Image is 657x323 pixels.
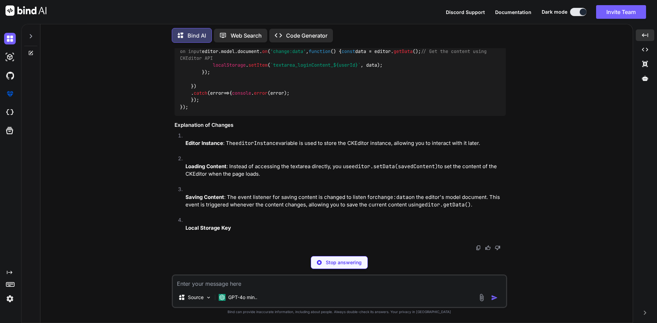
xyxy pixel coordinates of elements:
span: error [254,90,268,96]
img: githubDark [4,70,16,81]
img: settings [4,293,16,305]
span: // Get the content using CKEditor API [180,48,489,61]
p: : The variable is used to store the CKEditor instance, allowing you to interact with it later. [185,139,506,147]
span: => [210,90,229,96]
span: const [342,48,355,54]
span: `textarea_loginContent_ ` [270,62,361,68]
span: console [232,90,251,96]
img: cloudideIcon [4,107,16,118]
span: function [309,48,331,54]
strong: Loading Content [185,163,227,170]
span: Dark mode [542,9,567,15]
p: Bind can provide inaccurate information, including about people. Always double-check its answers.... [172,309,507,314]
img: copy [476,245,481,251]
img: GPT-4o mini [219,294,226,301]
span: on [262,48,268,54]
p: Source [188,294,204,301]
img: darkChat [4,33,16,44]
button: Documentation [495,9,531,16]
strong: Editor Instance [185,140,223,146]
span: ${userId} [333,62,358,68]
code: editor.setData(savedContent) [352,163,438,170]
img: Pick Models [206,295,211,300]
p: Stop answering [326,259,362,266]
span: error [210,90,224,96]
h3: Explanation of Changes [175,121,506,129]
img: premium [4,88,16,100]
span: getData [394,48,413,54]
code: editor.getData() [422,201,471,208]
span: document [237,48,259,54]
img: like [485,245,491,251]
p: Code Generator [286,31,327,40]
span: model [221,48,235,54]
img: darkAi-studio [4,51,16,63]
span: localStorage [213,62,246,68]
span: setItem [248,62,268,68]
code: editorInstance [235,140,279,147]
code: change:data [375,194,409,201]
img: attachment [478,294,486,301]
p: : The event listener for saving content is changed to listen for on the editor's model document. ... [185,193,506,209]
img: dislike [495,245,500,251]
img: icon [491,294,498,301]
strong: Saving Content [185,194,224,200]
p: Web Search [231,31,262,40]
button: Invite Team [596,5,646,19]
p: GPT-4o min.. [228,294,257,301]
button: Discord Support [446,9,485,16]
span: // Save content to local storage on input [180,41,500,54]
span: catch [194,90,207,96]
img: Bind AI [5,5,47,16]
p: Bind AI [188,31,206,40]
p: : Instead of accessing the textarea directly, you use to set the content of the CKEditor when the... [185,163,506,178]
span: 'change:data' [270,48,306,54]
strong: Local Storage Key [185,225,231,231]
span: Discord Support [446,9,485,15]
span: Documentation [495,9,531,15]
